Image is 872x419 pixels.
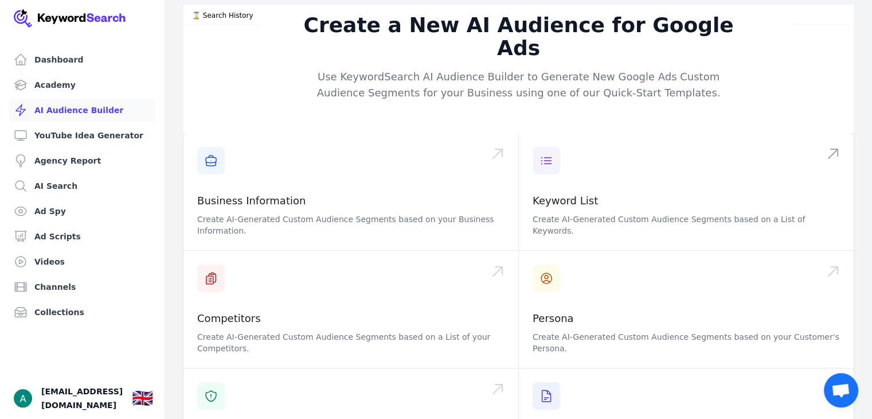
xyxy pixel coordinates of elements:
[9,225,155,248] a: Ad Scripts
[533,195,598,207] a: Keyword List
[299,14,739,60] h2: Create a New AI Audience for Google Ads
[9,99,155,122] a: AI Audience Builder
[197,312,261,324] a: Competitors
[197,195,306,207] a: Business Information
[14,389,32,408] button: Open user button
[9,73,155,96] a: Academy
[9,174,155,197] a: AI Search
[186,7,260,24] button: ⌛️ Search History
[9,200,155,223] a: Ad Spy
[14,9,126,28] img: Your Company
[824,373,858,408] div: Open chat
[132,387,153,410] button: 🇬🇧
[132,388,153,409] div: 🇬🇧
[792,7,851,24] button: Video Tutorial
[9,250,155,273] a: Videos
[14,389,32,408] img: Arihant Jain
[9,149,155,172] a: Agency Report
[9,276,155,298] a: Channels
[9,301,155,324] a: Collections
[9,124,155,147] a: YouTube Idea Generator
[41,385,123,412] span: [EMAIL_ADDRESS][DOMAIN_NAME]
[9,48,155,71] a: Dashboard
[533,312,574,324] a: Persona
[299,69,739,101] p: Use KeywordSearch AI Audience Builder to Generate New Google Ads Custom Audience Segments for you...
